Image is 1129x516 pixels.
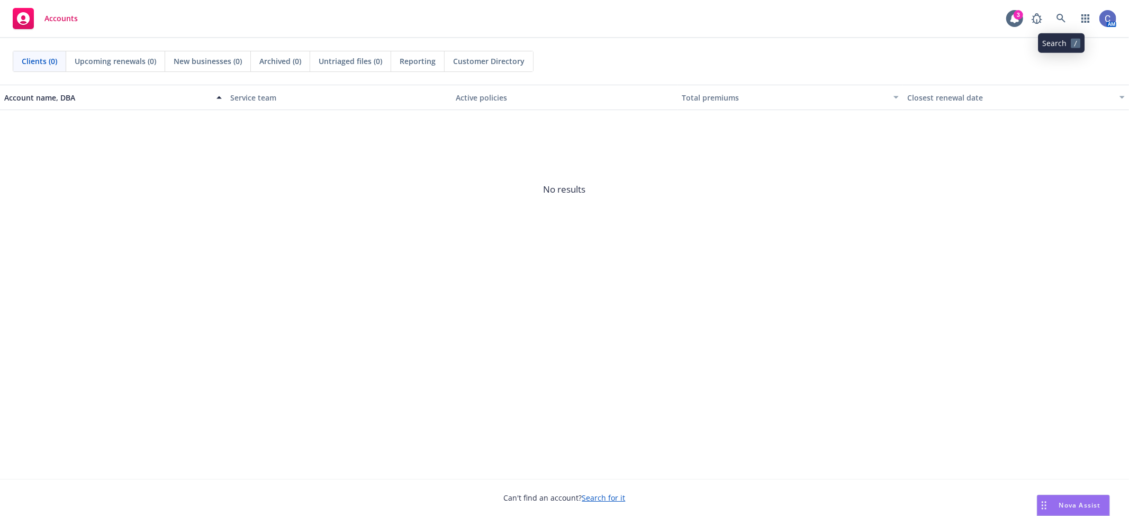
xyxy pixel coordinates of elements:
[226,85,452,110] button: Service team
[903,85,1129,110] button: Closest renewal date
[319,56,382,67] span: Untriaged files (0)
[4,92,210,103] div: Account name, DBA
[400,56,436,67] span: Reporting
[1075,8,1096,29] a: Switch app
[1026,8,1047,29] a: Report a Bug
[1059,501,1101,510] span: Nova Assist
[456,92,673,103] div: Active policies
[907,92,1113,103] div: Closest renewal date
[1014,10,1023,20] div: 3
[453,56,525,67] span: Customer Directory
[1051,8,1072,29] a: Search
[1037,495,1110,516] button: Nova Assist
[678,85,904,110] button: Total premiums
[230,92,448,103] div: Service team
[682,92,888,103] div: Total premiums
[1037,495,1051,515] div: Drag to move
[451,85,678,110] button: Active policies
[8,4,82,33] a: Accounts
[22,56,57,67] span: Clients (0)
[44,14,78,23] span: Accounts
[582,493,626,503] a: Search for it
[1099,10,1116,27] img: photo
[259,56,301,67] span: Archived (0)
[174,56,242,67] span: New businesses (0)
[75,56,156,67] span: Upcoming renewals (0)
[504,492,626,503] span: Can't find an account?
